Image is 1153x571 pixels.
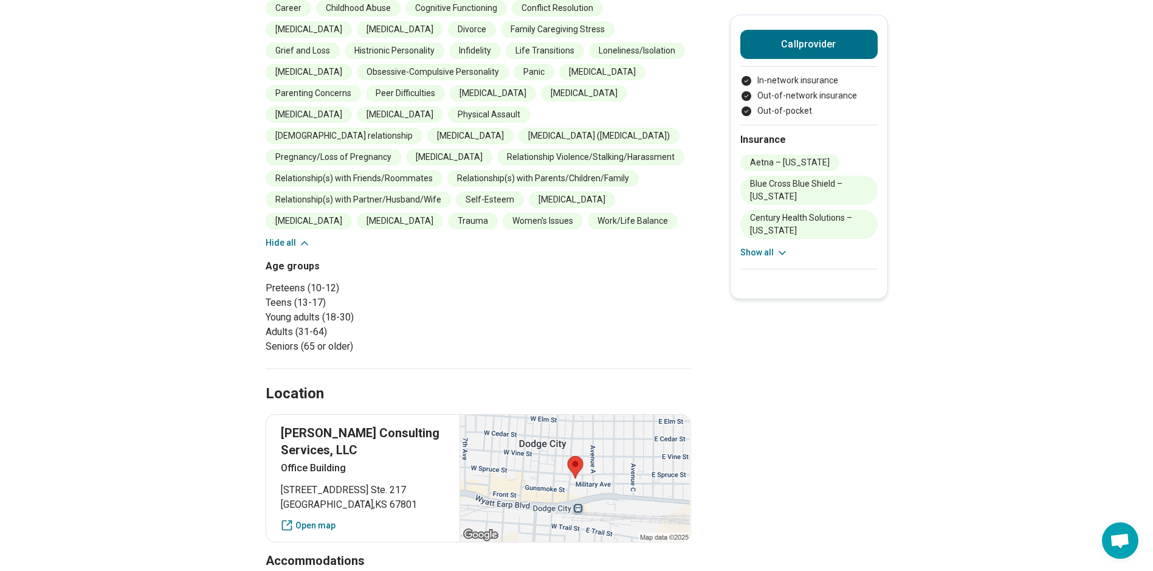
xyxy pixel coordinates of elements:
[740,210,878,239] li: Century Health Solutions – [US_STATE]
[541,85,627,102] li: [MEDICAL_DATA]
[740,89,878,102] li: Out-of-network insurance
[518,128,680,144] li: [MEDICAL_DATA] ([MEDICAL_DATA])
[448,21,496,38] li: Divorce
[589,43,685,59] li: Loneliness/Isolation
[266,384,324,404] h2: Location
[266,85,361,102] li: Parenting Concerns
[266,43,340,59] li: Grief and Loss
[357,64,509,80] li: Obsessive-Compulsive Personality
[427,128,514,144] li: [MEDICAL_DATA]
[740,133,878,147] h2: Insurance
[266,149,401,165] li: Pregnancy/Loss of Pregnancy
[266,259,473,274] h3: Age groups
[357,106,443,123] li: [MEDICAL_DATA]
[266,310,473,325] li: Young adults (18-30)
[266,296,473,310] li: Teens (13-17)
[266,21,352,38] li: [MEDICAL_DATA]
[503,213,583,229] li: Women's Issues
[514,64,554,80] li: Panic
[266,128,422,144] li: [DEMOGRAPHIC_DATA] relationship
[266,281,473,296] li: Preteens (10-12)
[281,519,446,532] a: Open map
[501,21,614,38] li: Family Caregiving Stress
[266,170,442,187] li: Relationship(s) with Friends/Roommates
[266,339,473,354] li: Seniors (65 or older)
[281,461,446,476] p: Office Building
[357,21,443,38] li: [MEDICAL_DATA]
[357,213,443,229] li: [MEDICAL_DATA]
[266,213,352,229] li: [MEDICAL_DATA]
[529,192,615,208] li: [MEDICAL_DATA]
[497,149,684,165] li: Relationship Violence/Stalking/Harassment
[448,213,498,229] li: Trauma
[740,105,878,117] li: Out-of-pocket
[506,43,584,59] li: Life Transitions
[406,149,492,165] li: [MEDICAL_DATA]
[588,213,678,229] li: Work/Life Balance
[266,106,352,123] li: [MEDICAL_DATA]
[1102,522,1138,559] div: Open chat
[740,154,839,171] li: Aetna – [US_STATE]
[281,424,446,459] p: [PERSON_NAME] Consulting Services, LLC
[266,552,691,569] h3: Accommodations
[366,85,445,102] li: Peer Difficulties
[266,325,473,339] li: Adults (31-64)
[266,64,352,80] li: [MEDICAL_DATA]
[740,74,878,117] ul: Payment options
[448,106,530,123] li: Physical Assault
[281,497,446,512] span: [GEOGRAPHIC_DATA] , KS 67801
[559,64,645,80] li: [MEDICAL_DATA]
[456,192,524,208] li: Self-Esteem
[266,237,311,249] button: Hide all
[740,176,878,205] li: Blue Cross Blue Shield – [US_STATE]
[345,43,444,59] li: Histrionic Personality
[740,30,878,59] button: Callprovider
[447,170,639,187] li: Relationship(s) with Parents/Children/Family
[450,85,536,102] li: [MEDICAL_DATA]
[449,43,501,59] li: Infidelity
[281,483,446,497] span: [STREET_ADDRESS] Ste. 217
[740,74,878,87] li: In-network insurance
[266,192,451,208] li: Relationship(s) with Partner/Husband/Wife
[740,246,788,259] button: Show all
